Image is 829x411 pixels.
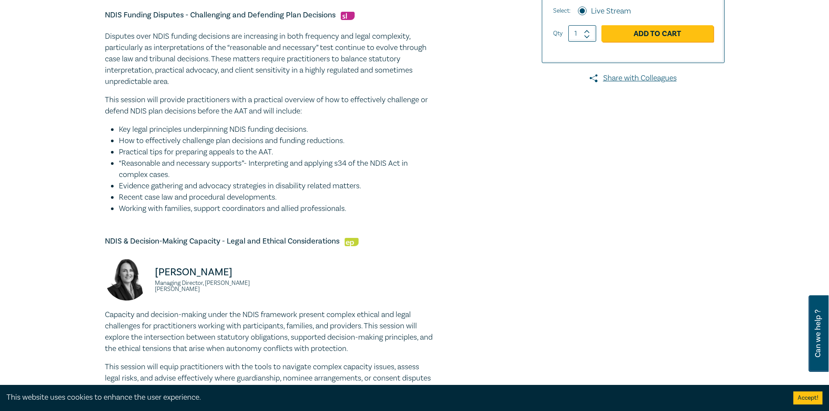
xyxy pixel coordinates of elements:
li: Practical tips for preparing appeals to the AAT. [119,147,436,158]
p: This session will equip practitioners with the tools to navigate complex capacity issues, assess ... [105,361,436,395]
li: Working with families, support coordinators and allied professionals. [119,203,436,214]
h5: NDIS Funding Disputes - Challenging and Defending Plan Decisions [105,10,436,20]
p: Disputes over NDIS funding decisions are increasing in both frequency and legal complexity, parti... [105,31,436,87]
a: Add to Cart [601,25,713,42]
label: Qty [553,29,563,38]
li: Key legal principles underpinning NDIS funding decisions. [119,124,436,135]
img: Gemma McGrath [105,257,148,301]
img: Ethics & Professional Responsibility [345,238,359,246]
p: This session will provide practitioners with a practical overview of how to effectively challenge... [105,94,436,117]
h5: NDIS & Decision-Making Capacity - Legal and Ethical Considerations [105,236,436,247]
li: “Reasonable and necessary supports”- Interpreting and applying s34 of the NDIS Act in complex cases. [119,158,436,180]
img: Substantive Law [341,12,355,20]
span: Select: [553,6,571,16]
p: [PERSON_NAME] [155,265,265,279]
li: Evidence gathering and advocacy strategies in disability related matters. [119,180,436,192]
button: Accept cookies [793,391,822,404]
small: Managing Director, [PERSON_NAME] [PERSON_NAME] [155,280,265,292]
li: Recent case law and procedural developments. [119,192,436,203]
a: Share with Colleagues [542,73,725,84]
p: Capacity and decision-making under the NDIS framework present complex ethical and legal challenge... [105,309,436,354]
li: How to effectively challenge plan decisions and funding reductions. [119,135,436,147]
span: Can we help ? [814,301,822,367]
input: 1 [568,25,596,42]
div: This website uses cookies to enhance the user experience. [7,392,780,403]
label: Live Stream [591,6,631,17]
